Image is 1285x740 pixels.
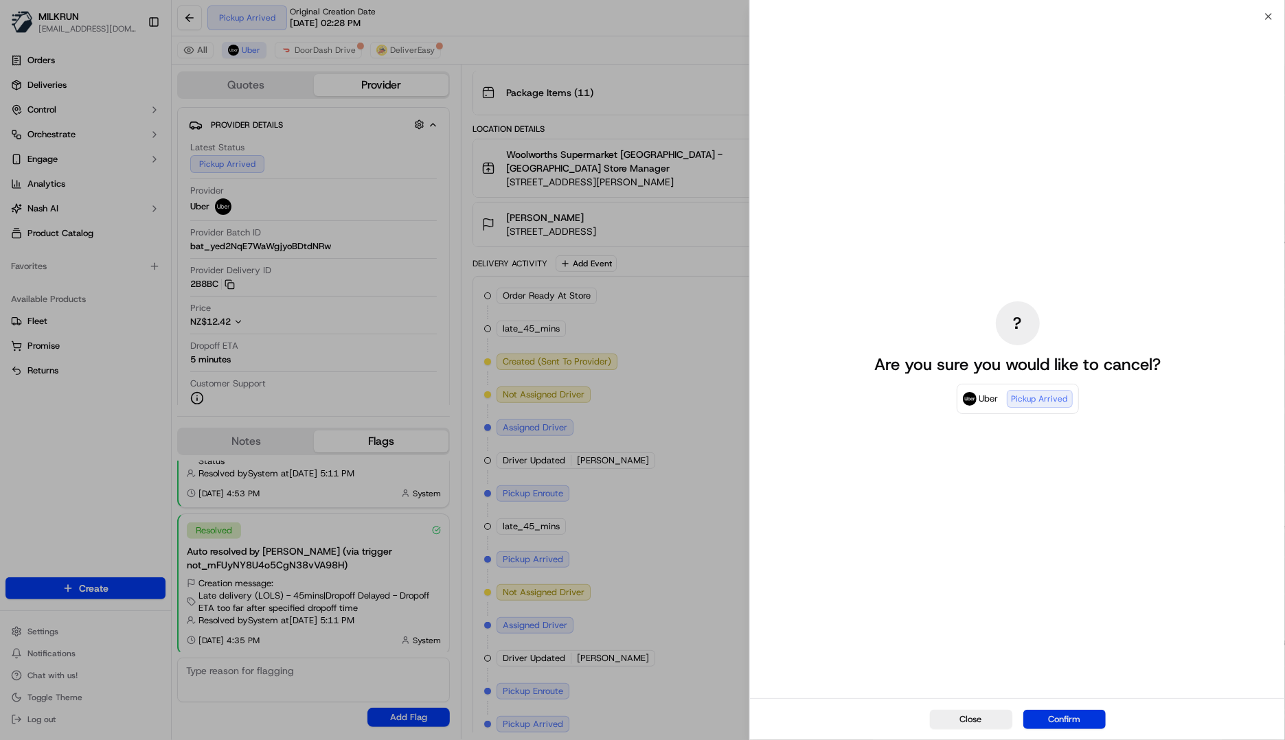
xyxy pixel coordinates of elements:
button: Close [930,710,1012,729]
span: Uber [979,392,999,406]
button: Confirm [1023,710,1106,729]
p: Are you sure you would like to cancel? [874,354,1161,375]
div: ? [996,301,1040,345]
img: Uber [963,392,977,406]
